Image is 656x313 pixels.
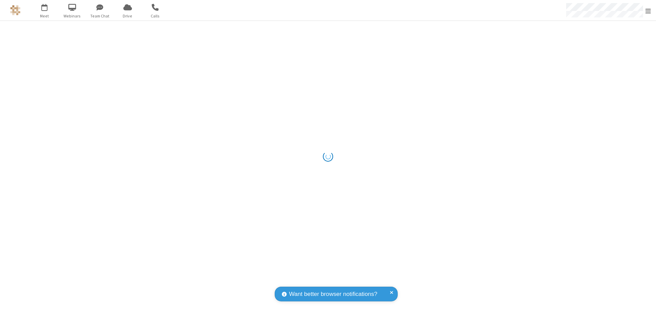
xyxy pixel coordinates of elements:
[10,5,20,15] img: QA Selenium DO NOT DELETE OR CHANGE
[115,13,140,19] span: Drive
[32,13,57,19] span: Meet
[142,13,168,19] span: Calls
[87,13,113,19] span: Team Chat
[59,13,85,19] span: Webinars
[289,290,377,299] span: Want better browser notifications?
